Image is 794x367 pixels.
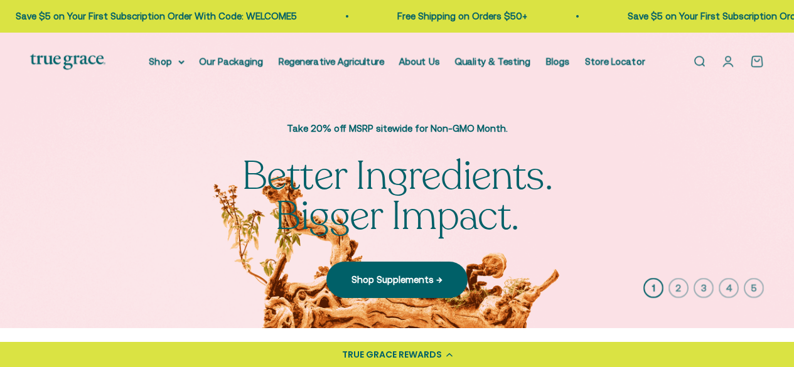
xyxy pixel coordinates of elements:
a: Regenerative Agriculture [279,56,384,66]
a: Free Shipping on Orders $50+ [378,11,508,21]
button: 4 [719,278,739,298]
a: Shop Supplements → [326,262,468,298]
a: Quality & Testing [455,56,531,66]
button: 2 [668,278,689,298]
button: 1 [643,278,663,298]
button: 5 [744,278,764,298]
button: 3 [694,278,714,298]
a: Our Packaging [200,56,264,66]
p: Take 20% off MSRP sitewide for Non-GMO Month. [190,121,604,136]
a: About Us [399,56,440,66]
summary: Shop [149,54,185,69]
a: Blogs [546,56,570,66]
a: Store Locator [585,56,645,66]
div: TRUE GRACE REWARDS [342,348,442,361]
split-lines: Better Ingredients. Bigger Impact. [242,149,552,243]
